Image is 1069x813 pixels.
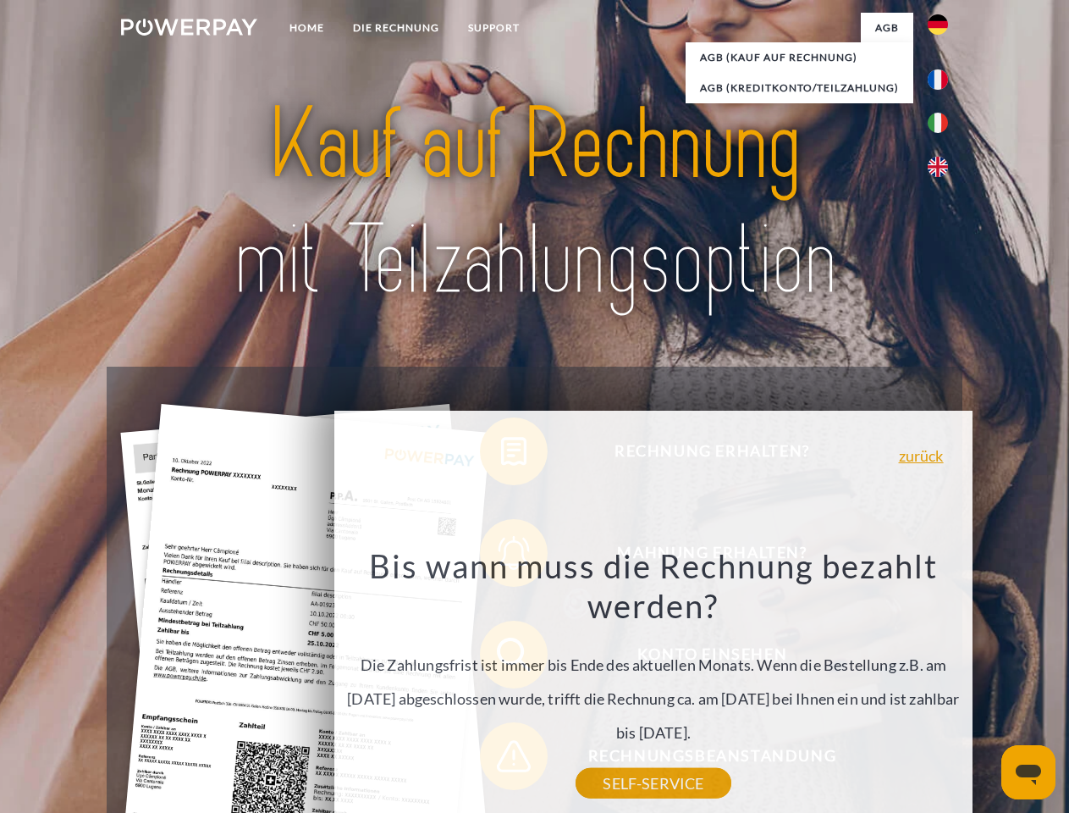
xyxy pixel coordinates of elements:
[686,73,913,103] a: AGB (Kreditkonto/Teilzahlung)
[928,157,948,177] img: en
[928,14,948,35] img: de
[576,768,730,799] a: SELF-SERVICE
[121,19,257,36] img: logo-powerpay-white.svg
[275,13,339,43] a: Home
[928,113,948,133] img: it
[861,13,913,43] a: agb
[899,448,944,463] a: zurück
[339,13,454,43] a: DIE RECHNUNG
[344,545,962,783] div: Die Zahlungsfrist ist immer bis Ende des aktuellen Monats. Wenn die Bestellung z.B. am [DATE] abg...
[928,69,948,90] img: fr
[454,13,534,43] a: SUPPORT
[344,545,962,627] h3: Bis wann muss die Rechnung bezahlt werden?
[162,81,907,324] img: title-powerpay_de.svg
[1001,745,1055,799] iframe: Schaltfläche zum Öffnen des Messaging-Fensters
[686,42,913,73] a: AGB (Kauf auf Rechnung)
